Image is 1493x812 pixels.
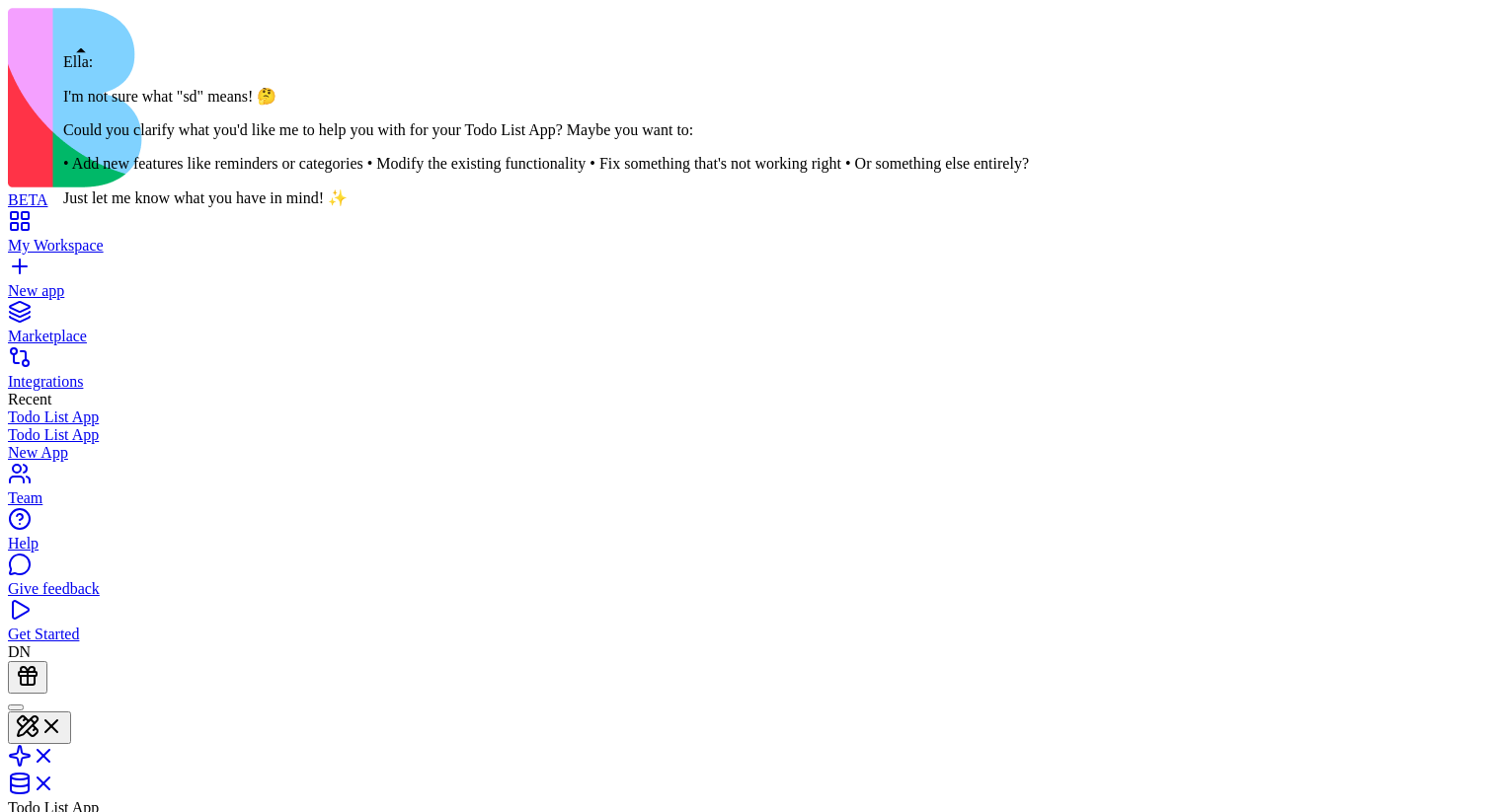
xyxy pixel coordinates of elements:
div: Marketplace [8,328,1485,345]
p: Just let me know what you have in mind! ✨ [63,188,1029,207]
div: Help [8,535,1485,553]
img: logo [8,8,802,187]
span: DN [8,643,31,660]
a: New App [8,444,1485,462]
p: • Add new features like reminders or categories • Modify the existing functionality • Fix somethi... [63,155,1029,173]
h1: Todo List App [55,20,215,51]
h1: My Tasks [16,104,280,139]
div: Give feedback [8,580,1485,598]
a: Marketplace [8,310,1485,345]
div: BETA [8,191,1485,209]
a: Give feedback [8,562,1485,598]
span: Ella: [63,53,93,70]
div: New app [8,282,1485,300]
div: Get Started [8,626,1485,643]
span: Recent [8,391,51,407]
div: Integrations [8,373,1485,391]
p: Stay organized and get things done [16,143,280,190]
a: Todo List App [8,426,1485,444]
a: My Workspace [8,219,1485,255]
p: I'm not sure what "sd" means! 🤔 [63,87,1029,106]
a: BETA [8,174,1485,209]
div: My Workspace [8,237,1485,255]
div: Team [8,489,1485,507]
a: Todo List App [8,408,1485,426]
a: Team [8,472,1485,507]
a: Get Started [8,608,1485,643]
a: Help [8,517,1485,553]
a: New app [8,264,1485,300]
p: Could you clarify what you'd like me to help you with for your Todo List App? Maybe you want to: [63,121,1029,139]
a: Integrations [8,355,1485,391]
